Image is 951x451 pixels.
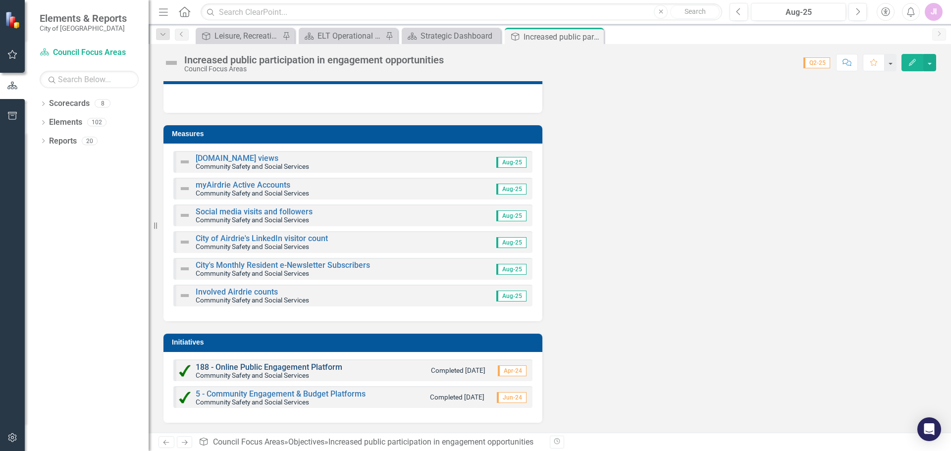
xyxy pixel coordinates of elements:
[40,24,127,32] small: City of [GEOGRAPHIC_DATA]
[498,365,527,376] span: Apr-24
[670,5,720,19] button: Search
[213,437,284,447] a: Council Focus Areas
[196,389,366,399] a: 5 - Community Engagement & Budget Platforms
[49,136,77,147] a: Reports
[179,392,191,403] img: Completed
[179,365,191,377] img: Completed
[301,30,383,42] a: ELT Operational Plan
[196,216,309,224] small: Community Safety and Social Services
[496,264,527,275] span: Aug-25
[317,30,383,42] div: ELT Operational Plan
[163,55,179,71] img: Not Defined
[430,393,484,402] small: Completed [DATE]
[196,260,370,270] a: City's Monthly Resident e-Newsletter Subscribers
[199,437,542,448] div: » »
[82,137,98,145] div: 20
[196,162,309,170] small: Community Safety and Social Services
[179,236,191,248] img: Not Defined
[196,362,342,372] a: 188 - Online Public Engagement Platform
[196,234,328,243] a: City of Airdrie's LinkedIn visitor count
[754,6,843,18] div: Aug-25
[179,183,191,195] img: Not Defined
[196,296,309,304] small: Community Safety and Social Services
[196,287,278,297] a: Involved Airdrie counts
[196,243,309,251] small: Community Safety and Social Services
[179,263,191,275] img: Not Defined
[496,210,527,221] span: Aug-25
[496,157,527,168] span: Aug-25
[40,12,127,24] span: Elements & Reports
[49,117,82,128] a: Elements
[4,10,23,29] img: ClearPoint Strategy
[198,30,280,42] a: Leisure, Recreation and Culture
[328,437,533,447] div: Increased public participation in engagement opportunities
[184,65,444,73] div: Council Focus Areas
[184,54,444,65] div: Increased public participation in engagement opportunities
[196,269,309,277] small: Community Safety and Social Services
[196,180,290,190] a: myAirdrie Active Accounts
[87,118,106,127] div: 102
[201,3,722,21] input: Search ClearPoint...
[524,31,601,43] div: Increased public participation in engagement opportunities
[496,291,527,301] span: Aug-25
[421,30,498,42] div: Strategic Dashboard
[925,3,943,21] button: JI
[404,30,498,42] a: Strategic Dashboard
[496,237,527,248] span: Aug-25
[49,98,90,109] a: Scorecards
[431,366,485,375] small: Completed [DATE]
[214,30,280,42] div: Leisure, Recreation and Culture
[40,71,139,88] input: Search Below...
[179,156,191,168] img: Not Defined
[196,371,309,379] small: Community Safety and Social Services
[751,3,846,21] button: Aug-25
[917,417,941,441] div: Open Intercom Messenger
[196,207,313,216] a: Social media visits and followers
[40,47,139,58] a: Council Focus Areas
[497,392,527,403] span: Jun-24
[196,398,309,406] small: Community Safety and Social Services
[179,290,191,301] img: Not Defined
[496,184,527,195] span: Aug-25
[172,339,537,346] h3: Initiatives
[172,130,537,138] h3: Measures
[803,57,830,68] span: Q2-25
[95,100,110,108] div: 8
[288,437,324,447] a: Objectives
[196,189,309,197] small: Community Safety and Social Services
[196,153,278,163] a: [DOMAIN_NAME] views
[179,209,191,221] img: Not Defined
[685,7,706,15] span: Search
